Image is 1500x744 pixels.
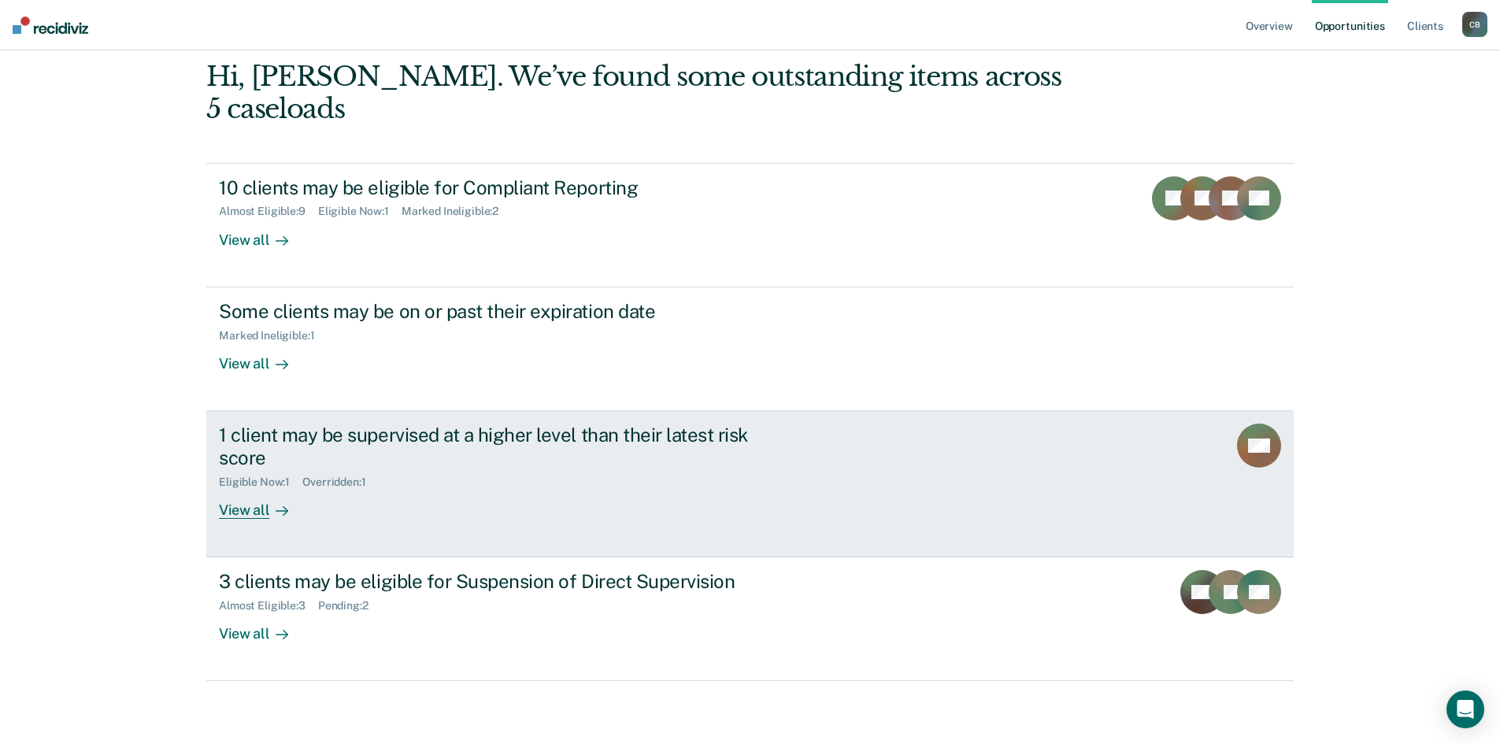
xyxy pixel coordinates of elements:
[206,411,1294,557] a: 1 client may be supervised at a higher level than their latest risk scoreEligible Now:1Overridden...
[1462,12,1487,37] button: CB
[219,613,307,643] div: View all
[219,342,307,372] div: View all
[13,17,88,34] img: Recidiviz
[219,488,307,519] div: View all
[219,570,772,593] div: 3 clients may be eligible for Suspension of Direct Supervision
[219,218,307,249] div: View all
[219,329,327,342] div: Marked Ineligible : 1
[206,287,1294,411] a: Some clients may be on or past their expiration dateMarked Ineligible:1View all
[302,476,378,489] div: Overridden : 1
[206,61,1076,125] div: Hi, [PERSON_NAME]. We’ve found some outstanding items across 5 caseloads
[219,424,772,469] div: 1 client may be supervised at a higher level than their latest risk score
[1446,690,1484,728] div: Open Intercom Messenger
[318,599,381,613] div: Pending : 2
[1462,12,1487,37] div: C B
[402,205,511,218] div: Marked Ineligible : 2
[206,163,1294,287] a: 10 clients may be eligible for Compliant ReportingAlmost Eligible:9Eligible Now:1Marked Ineligibl...
[206,557,1294,681] a: 3 clients may be eligible for Suspension of Direct SupervisionAlmost Eligible:3Pending:2View all
[219,205,318,218] div: Almost Eligible : 9
[318,205,402,218] div: Eligible Now : 1
[219,300,772,323] div: Some clients may be on or past their expiration date
[219,176,772,199] div: 10 clients may be eligible for Compliant Reporting
[219,476,302,489] div: Eligible Now : 1
[219,599,318,613] div: Almost Eligible : 3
